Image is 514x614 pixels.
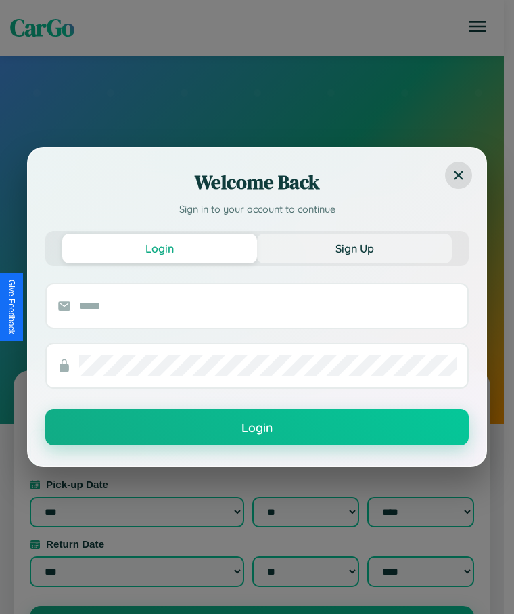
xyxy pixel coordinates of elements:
button: Login [62,234,257,263]
p: Sign in to your account to continue [45,202,469,217]
h2: Welcome Back [45,169,469,196]
div: Give Feedback [7,280,16,334]
button: Login [45,409,469,445]
button: Sign Up [257,234,452,263]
